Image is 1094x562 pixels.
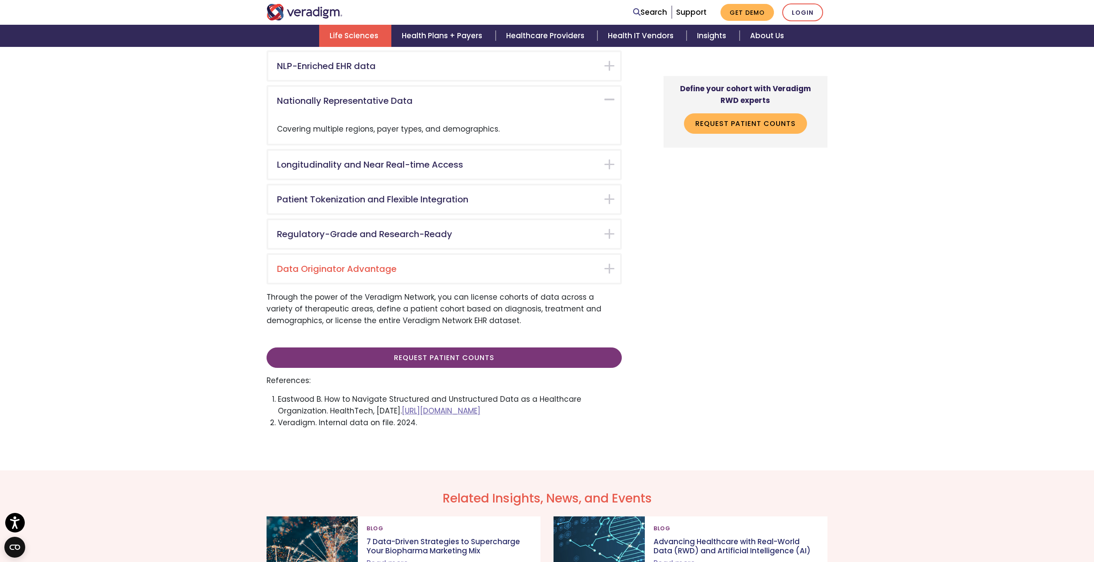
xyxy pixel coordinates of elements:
img: Veradigm logo [267,4,343,20]
p: Advancing Healthcare with Real-World Data (RWD) and Artificial Intelligence (AI) [654,537,819,556]
span: Blog [654,522,670,536]
strong: Define your cohort with Veradigm RWD experts [680,83,811,106]
a: Request Patient Counts [684,113,807,133]
a: About Us [740,25,794,47]
div: Covering multiple regions, payer types, and demographics. [268,115,620,144]
h2: Related Insights, News, and Events [267,491,827,506]
h5: Patient Tokenization and Flexible Integration [277,194,598,205]
p: Through the power of the Veradigm Network, you can license cohorts of data across a variety of th... [267,291,622,327]
a: Get Demo [720,4,774,21]
span: Blog [367,522,384,536]
a: Search [633,7,667,18]
p: 7 Data-Driven Strategies to Supercharge Your Biopharma Marketing Mix [367,537,532,556]
a: Support [676,7,707,17]
iframe: Drift Chat Widget [927,499,1084,552]
a: Health IT Vendors [597,25,687,47]
h5: Longitudinality and Near Real-time Access [277,159,598,170]
a: Life Sciences [319,25,391,47]
p: References: [267,375,622,387]
a: Insights [687,25,739,47]
h5: Nationally Representative Data [277,96,598,106]
a: Login [782,3,823,21]
li: Eastwood B. How to Navigate Structured and Unstructured Data as a Healthcare Organization. Health... [278,393,622,417]
a: Health Plans + Payers [391,25,495,47]
h5: NLP-Enriched EHR data [277,61,598,71]
a: Request Patient Counts [267,347,622,367]
a: Healthcare Providers [496,25,597,47]
h5: Regulatory-Grade and Research-Ready [277,229,598,239]
h5: Data Originator Advantage [277,264,598,274]
button: Open CMP widget [4,537,25,558]
a: [URL][DOMAIN_NAME] [402,406,480,416]
li: Veradigm. Internal data on file. 2024. [278,417,622,429]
